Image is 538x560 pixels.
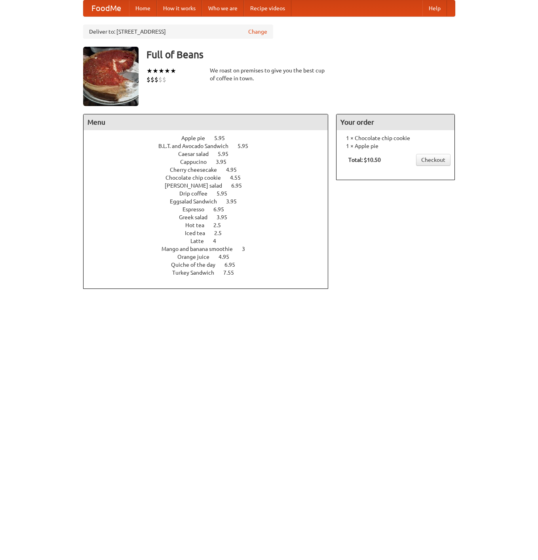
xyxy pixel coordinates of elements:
[224,262,243,268] span: 6.95
[185,222,212,228] span: Hot tea
[185,230,213,236] span: Iced tea
[226,198,245,205] span: 3.95
[190,238,231,244] a: Latte 4
[202,0,244,16] a: Who we are
[336,114,454,130] h4: Your order
[154,75,158,84] li: $
[170,198,225,205] span: Eggsalad Sandwich
[416,154,451,166] a: Checkout
[158,143,263,149] a: B.L.T. and Avocado Sandwich 5.95
[238,143,256,149] span: 5.95
[146,75,150,84] li: $
[348,157,381,163] b: Total: $10.50
[183,206,212,213] span: Espresso
[179,214,242,220] a: Greek salad 3.95
[152,66,158,75] li: ★
[157,0,202,16] a: How it works
[165,182,257,189] a: [PERSON_NAME] salad 6.95
[213,238,224,244] span: 4
[170,66,176,75] li: ★
[216,159,234,165] span: 3.95
[217,190,235,197] span: 5.95
[171,262,223,268] span: Quiche of the day
[162,246,260,252] a: Mango and banana smoothie 3
[340,134,451,142] li: 1 × Chocolate chip cookie
[177,254,244,260] a: Orange juice 4.95
[242,246,253,252] span: 3
[162,246,241,252] span: Mango and banana smoothie
[158,143,236,149] span: B.L.T. and Avocado Sandwich
[172,270,222,276] span: Turkey Sandwich
[172,270,249,276] a: Turkey Sandwich 7.55
[218,151,236,157] span: 5.95
[179,190,242,197] a: Drip coffee 5.95
[219,254,237,260] span: 4.95
[84,0,129,16] a: FoodMe
[180,159,215,165] span: Cappucino
[179,190,215,197] span: Drip coffee
[230,175,249,181] span: 4.55
[83,25,273,39] div: Deliver to: [STREET_ADDRESS]
[340,142,451,150] li: 1 × Apple pie
[165,175,229,181] span: Chocolate chip cookie
[185,230,236,236] a: Iced tea 2.5
[165,182,230,189] span: [PERSON_NAME] salad
[170,167,251,173] a: Cherry cheesecake 4.95
[146,47,455,63] h3: Full of Beans
[165,175,255,181] a: Chocolate chip cookie 4.55
[177,254,217,260] span: Orange juice
[213,222,229,228] span: 2.5
[226,167,245,173] span: 4.95
[248,28,267,36] a: Change
[164,66,170,75] li: ★
[146,66,152,75] li: ★
[214,230,230,236] span: 2.5
[190,238,212,244] span: Latte
[214,135,233,141] span: 5.95
[210,66,329,82] div: We roast on premises to give you the best cup of coffee in town.
[129,0,157,16] a: Home
[183,206,239,213] a: Espresso 6.95
[158,66,164,75] li: ★
[180,159,241,165] a: Cappucino 3.95
[170,198,251,205] a: Eggsalad Sandwich 3.95
[422,0,447,16] a: Help
[162,75,166,84] li: $
[158,75,162,84] li: $
[244,0,291,16] a: Recipe videos
[181,135,240,141] a: Apple pie 5.95
[217,214,235,220] span: 3.95
[171,262,250,268] a: Quiche of the day 6.95
[213,206,232,213] span: 6.95
[179,214,215,220] span: Greek salad
[223,270,242,276] span: 7.55
[231,182,250,189] span: 6.95
[181,135,213,141] span: Apple pie
[178,151,243,157] a: Caesar salad 5.95
[178,151,217,157] span: Caesar salad
[185,222,236,228] a: Hot tea 2.5
[83,47,139,106] img: angular.jpg
[84,114,328,130] h4: Menu
[150,75,154,84] li: $
[170,167,225,173] span: Cherry cheesecake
